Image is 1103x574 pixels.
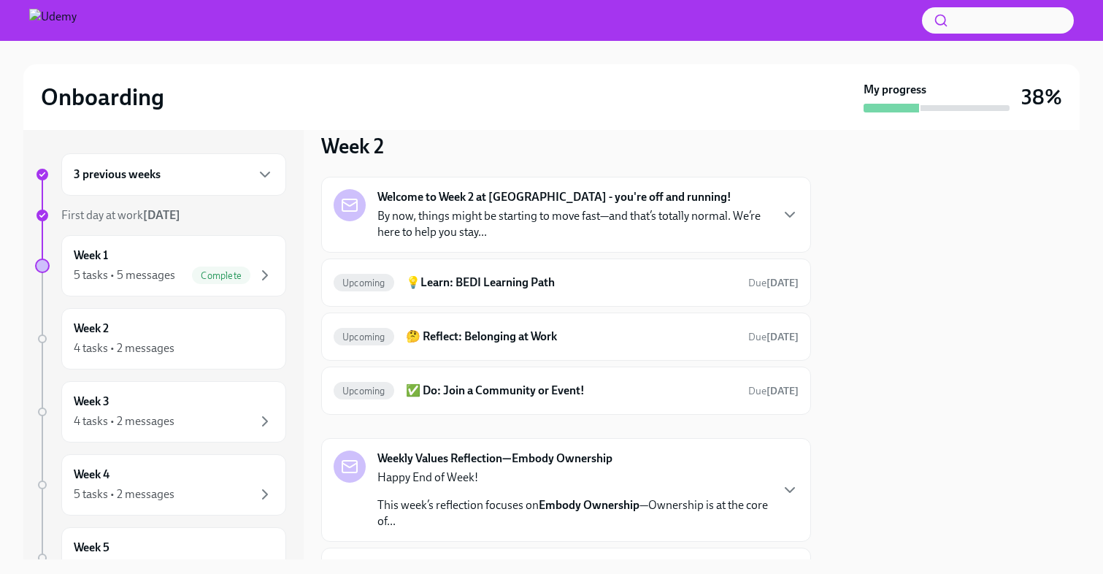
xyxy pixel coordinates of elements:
a: Upcoming💡Learn: BEDI Learning PathDue[DATE] [334,271,799,294]
span: Due [748,277,799,289]
strong: My progress [864,82,926,98]
strong: Embody Ownership [539,498,639,512]
h6: Week 5 [74,540,109,556]
strong: Welcome to Week 2 at [GEOGRAPHIC_DATA] - you're off and running! [377,189,731,205]
h6: Week 3 [74,394,109,410]
a: Week 45 tasks • 2 messages [35,454,286,516]
h6: 💡Learn: BEDI Learning Path [406,275,737,291]
p: Happy End of Week! [377,470,769,486]
img: Udemy [29,9,77,32]
h6: Week 1 [74,248,108,264]
strong: Weekly Values Reflection—Embody Ownership [377,451,612,467]
h6: 3 previous weeks [74,167,161,183]
strong: [DATE] [766,331,799,343]
div: 5 tasks • 2 messages [74,486,174,502]
p: By now, things might be starting to move fast—and that’s totally normal. We’re here to help you s... [377,208,769,240]
div: 5 tasks • 5 messages [74,267,175,283]
span: Upcoming [334,278,394,288]
a: Week 34 tasks • 2 messages [35,381,286,443]
a: Week 24 tasks • 2 messages [35,308,286,370]
strong: [DATE] [766,277,799,289]
h2: Onboarding [41,83,164,112]
p: This week’s reflection focuses on —Ownership is at the core of... [377,497,769,529]
div: 3 previous weeks [61,153,286,196]
span: First day at work [61,208,180,222]
h3: Week 2 [321,133,384,159]
div: 4 tasks • 2 messages [74,413,174,429]
h6: Week 2 [74,321,109,337]
span: Due [748,331,799,343]
a: Week 15 tasks • 5 messagesComplete [35,235,286,296]
div: 4 tasks • 2 messages [74,340,174,356]
span: Upcoming [334,332,394,343]
a: Upcoming🤔 Reflect: Belonging at WorkDue[DATE] [334,325,799,348]
h6: 🤔 Reflect: Belonging at Work [406,329,737,345]
a: First day at work[DATE] [35,207,286,223]
h6: ✅ Do: Join a Community or Event! [406,383,737,399]
span: Upcoming [334,386,394,397]
strong: [DATE] [766,385,799,397]
h3: 38% [1021,84,1062,110]
span: Due [748,385,799,397]
span: August 23rd, 2025 10:00 [748,384,799,398]
strong: [DATE] [143,208,180,222]
h6: Week 4 [74,467,109,483]
span: Complete [192,270,250,281]
span: August 23rd, 2025 10:00 [748,330,799,344]
a: Upcoming✅ Do: Join a Community or Event!Due[DATE] [334,379,799,402]
span: August 23rd, 2025 10:00 [748,276,799,290]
